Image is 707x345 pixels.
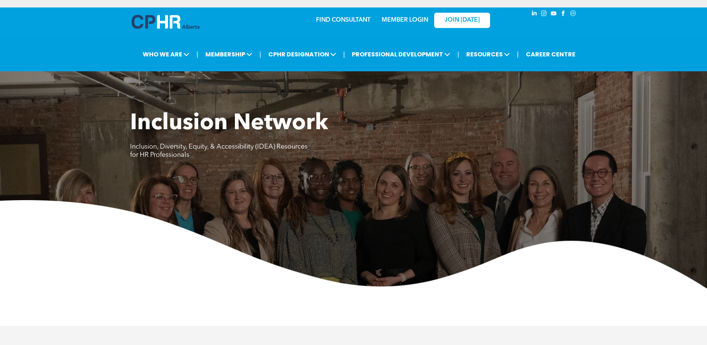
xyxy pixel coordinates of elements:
[457,47,459,62] li: |
[530,9,539,19] a: linkedin
[569,9,577,19] a: Social network
[434,13,490,28] a: JOIN [DATE]
[132,15,199,29] img: A blue and white logo for cp alberta
[259,47,261,62] li: |
[445,17,480,24] span: JOIN [DATE]
[343,47,345,62] li: |
[141,47,192,61] span: WHO WE ARE
[382,17,428,23] a: MEMBER LOGIN
[266,47,338,61] span: CPHR DESIGNATION
[464,47,512,61] span: RESOURCES
[350,47,452,61] span: PROFESSIONAL DEVELOPMENT
[130,112,328,135] span: Inclusion Network
[550,9,558,19] a: youtube
[540,9,548,19] a: instagram
[524,47,578,61] a: CAREER CENTRE
[203,47,255,61] span: MEMBERSHIP
[316,17,370,23] a: FIND CONSULTANT
[130,143,307,158] span: Inclusion, Diversity, Equity, & Accessibility (IDEA) Resources for HR Professionals
[559,9,568,19] a: facebook
[517,47,519,62] li: |
[196,47,198,62] li: |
